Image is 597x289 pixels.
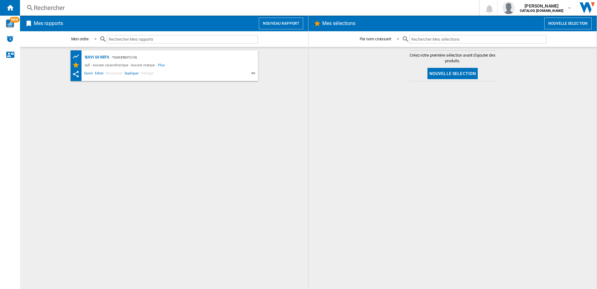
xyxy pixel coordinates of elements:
div: null - Aucune caractéristique - Aucune marque [83,61,158,69]
span: [PERSON_NAME] [520,3,563,9]
ng-md-icon: Ce rapport a été partagé avec vous [72,70,80,78]
span: Dupliquer [124,70,140,78]
input: Rechercher Mes rapports [107,35,258,43]
div: Rechercher [34,3,463,12]
div: SUIVI 50 REFS [83,53,109,61]
div: Tableau des prix des produits [72,53,83,60]
button: Nouvelle selection [544,18,592,29]
span: NEW [10,17,20,23]
span: Renommer [105,70,123,78]
span: Plus [158,61,166,69]
b: CATALOG [DOMAIN_NAME] [520,9,563,13]
div: Mon ordre [71,37,89,41]
div: - TOUS (fbiot) (10) [109,53,245,61]
button: Nouveau rapport [259,18,303,29]
div: Par nom croissant [360,37,391,41]
img: profile.jpg [502,2,515,14]
span: Ouvrir [83,70,94,78]
span: Partager [140,70,155,78]
input: Rechercher Mes sélections [409,35,546,43]
h2: Mes sélections [321,18,357,29]
span: Créez votre première sélection avant d'ajouter des produits. [409,53,496,64]
button: Nouvelle selection [427,68,478,79]
img: wise-card.svg [6,19,14,28]
h2: Mes rapports [32,18,64,29]
div: Mes Sélections [72,61,83,69]
span: Editer [94,70,105,78]
img: alerts-logo.svg [6,35,14,43]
